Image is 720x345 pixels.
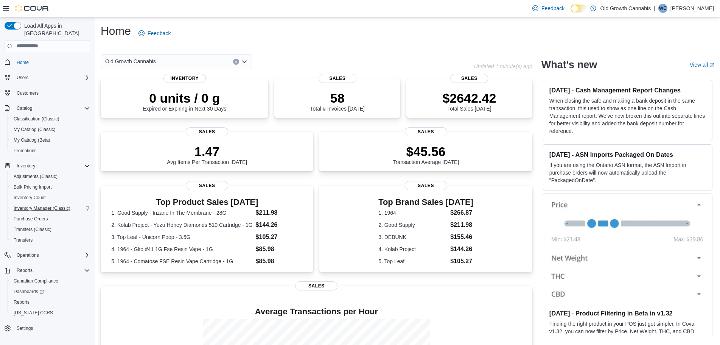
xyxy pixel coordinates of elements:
img: Cova [15,5,49,12]
a: Canadian Compliance [11,276,61,286]
input: Dark Mode [571,5,586,12]
span: Old Growth Cannabis [105,57,156,66]
span: Transfers [11,236,90,245]
span: Purchase Orders [11,214,90,223]
p: If you are using the Ontario ASN format, the ASN Import in purchase orders will now automatically... [549,161,706,184]
button: Canadian Compliance [8,276,93,286]
p: | [654,4,655,13]
a: Inventory Count [11,193,49,202]
span: Purchase Orders [14,216,48,222]
h3: Top Product Sales [DATE] [111,198,303,207]
p: Updated 1 minute(s) ago [474,63,532,69]
button: Home [2,57,93,68]
span: Transfers (Classic) [14,226,51,233]
span: Inventory [17,163,35,169]
a: Feedback [529,1,568,16]
span: Bulk Pricing Import [11,183,90,192]
button: Reports [14,266,36,275]
a: View allExternal link [690,62,714,68]
dt: 3. Top Leaf - Unicorn Poop - 3.5G [111,233,252,241]
span: Sales [319,74,356,83]
span: Bulk Pricing Import [14,184,52,190]
dd: $211.98 [256,208,303,217]
span: Customers [17,90,39,96]
dt: 2. Good Supply [378,221,447,229]
button: Purchase Orders [8,214,93,224]
span: Users [14,73,90,82]
span: Inventory [14,161,90,170]
dd: $105.27 [450,257,473,266]
span: Dashboards [14,289,44,295]
p: 58 [310,91,365,106]
span: Sales [295,281,337,290]
button: Transfers [8,235,93,245]
span: Sales [186,127,228,136]
a: Transfers (Classic) [11,225,54,234]
dd: $211.98 [450,220,473,229]
span: Reports [14,266,90,275]
span: Classification (Classic) [11,114,90,123]
dd: $144.26 [450,245,473,254]
button: Open list of options [241,59,247,65]
button: Promotions [8,145,93,156]
button: Clear input [233,59,239,65]
span: Operations [17,252,39,258]
a: Customers [14,89,42,98]
div: Avg Items Per Transaction [DATE] [167,144,247,165]
button: Catalog [14,104,35,113]
button: Inventory [14,161,38,170]
a: Adjustments (Classic) [11,172,61,181]
div: Total Sales [DATE] [442,91,496,112]
dt: 2. Kolab Project - Yuzu Honey Diamonds 510 Cartridge - 1G [111,221,252,229]
span: Promotions [11,146,90,155]
a: My Catalog (Beta) [11,136,53,145]
button: My Catalog (Classic) [8,124,93,135]
dt: 4. 1964 - Glto #41 1G Fse Resin Vape - 1G [111,245,252,253]
span: My Catalog (Classic) [11,125,90,134]
h3: [DATE] - Cash Management Report Changes [549,86,706,94]
a: Bulk Pricing Import [11,183,55,192]
span: Washington CCRS [11,308,90,317]
span: Inventory Manager (Classic) [11,204,90,213]
a: Promotions [11,146,40,155]
span: Classification (Classic) [14,116,59,122]
span: Reports [17,267,33,273]
span: Load All Apps in [GEOGRAPHIC_DATA] [21,22,90,37]
dd: $266.87 [450,208,473,217]
dd: $144.26 [256,220,303,229]
p: $2642.42 [442,91,496,106]
span: Inventory Count [11,193,90,202]
span: Inventory Manager (Classic) [14,205,70,211]
div: Will Cummer [658,4,667,13]
dt: 1. 1964 [378,209,447,217]
span: Catalog [14,104,90,113]
span: Users [17,75,28,81]
button: Classification (Classic) [8,114,93,124]
a: [US_STATE] CCRS [11,308,56,317]
span: Reports [14,299,30,305]
span: Operations [14,251,90,260]
span: Settings [17,325,33,331]
button: Customers [2,87,93,98]
span: Reports [11,298,90,307]
p: 0 units / 0 g [143,91,226,106]
h1: Home [101,23,131,39]
dt: 5. 1964 - Comatose FSE Resin Vape Cartridge - 1G [111,258,252,265]
p: 1.47 [167,144,247,159]
span: Sales [405,181,447,190]
span: Home [14,58,90,67]
button: Users [14,73,31,82]
a: Dashboards [11,287,47,296]
span: Adjustments (Classic) [14,173,58,180]
a: Classification (Classic) [11,114,62,123]
svg: External link [709,63,714,67]
p: Old Growth Cannabis [600,4,651,13]
button: Operations [2,250,93,261]
span: Settings [14,323,90,333]
span: My Catalog (Classic) [14,126,56,133]
a: Settings [14,324,36,333]
div: Expired or Expiring in Next 30 Days [143,91,226,112]
span: Home [17,59,29,66]
dt: 5. Top Leaf [378,258,447,265]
